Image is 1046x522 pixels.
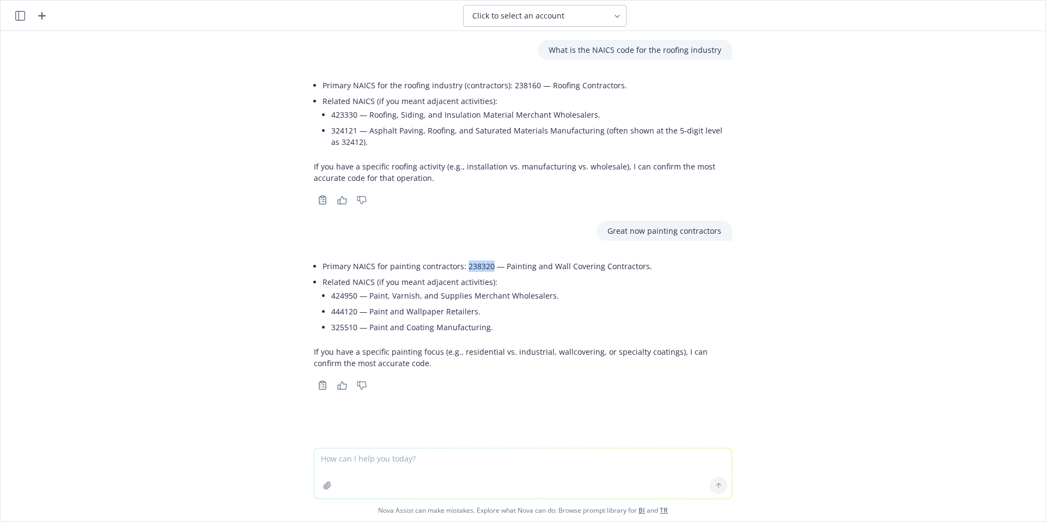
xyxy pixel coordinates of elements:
li: Primary NAICS for painting contractors: 238320 — Painting and Wall Covering Contractors. [323,258,732,274]
a: BI [638,506,645,515]
li: 424950 — Paint, Varnish, and Supplies Merchant Wholesalers. [331,288,732,304]
li: 324121 — Asphalt Paving, Roofing, and Saturated Materials Manufacturing (often shown at the 5‑dig... [331,123,732,150]
span: Click to select an account [472,10,564,21]
p: If you have a specific roofing activity (e.g., installation vs. manufacturing vs. wholesale), I c... [314,161,732,184]
li: Related NAICS (if you meant adjacent activities): [323,274,732,337]
li: 325510 — Paint and Coating Manufacturing. [331,319,732,335]
p: Great now painting contractors [607,225,721,236]
li: Primary NAICS for the roofing industry (contractors): 238160 — Roofing Contractors. [323,77,732,93]
svg: Copy to clipboard [318,380,327,390]
li: Related NAICS (if you meant adjacent activities): [323,93,732,152]
button: Thumbs down [353,378,370,393]
li: 423330 — Roofing, Siding, and Insulation Material Merchant Wholesalers. [331,107,732,123]
p: If you have a specific painting focus (e.g., residential vs. industrial, wallcovering, or special... [314,346,732,369]
li: 444120 — Paint and Wallpaper Retailers. [331,304,732,319]
span: Nova Assist can make mistakes. Explore what Nova can do: Browse prompt library for and [5,499,1041,521]
a: TR [660,506,668,515]
button: Thumbs down [353,192,370,208]
p: What is the NAICS code for the roofing industry [549,44,721,56]
button: Click to select an account [463,5,627,27]
svg: Copy to clipboard [318,195,327,205]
